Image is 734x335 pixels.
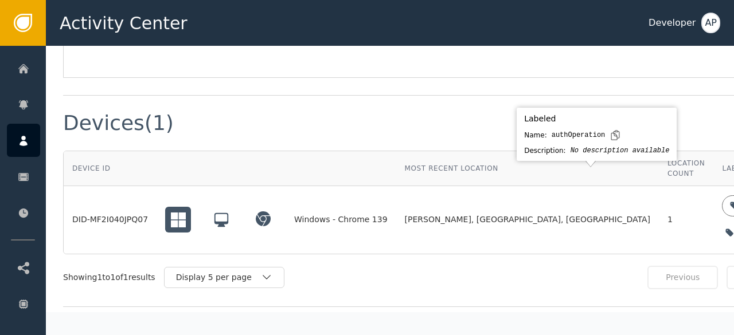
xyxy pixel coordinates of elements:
[294,214,388,226] div: Windows - Chrome 139
[701,13,720,33] button: AP
[64,151,157,186] th: Device ID
[60,10,188,36] span: Activity Center
[524,130,546,140] div: Name:
[659,151,713,186] th: Location Count
[63,113,174,133] div: Devices (1)
[405,214,650,226] span: [PERSON_NAME], [GEOGRAPHIC_DATA], [GEOGRAPHIC_DATA]
[524,145,565,156] div: Description:
[649,16,696,30] div: Developer
[571,145,670,156] div: No description available
[667,214,705,226] div: 1
[176,271,261,283] div: Display 5 per page
[72,214,148,226] div: DID-MF2I040JPQ07
[164,267,284,288] button: Display 5 per page
[63,271,155,283] div: Showing 1 to 1 of 1 results
[396,151,659,186] th: Most Recent Location
[552,130,606,140] div: authOperation
[524,113,669,125] div: Labeled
